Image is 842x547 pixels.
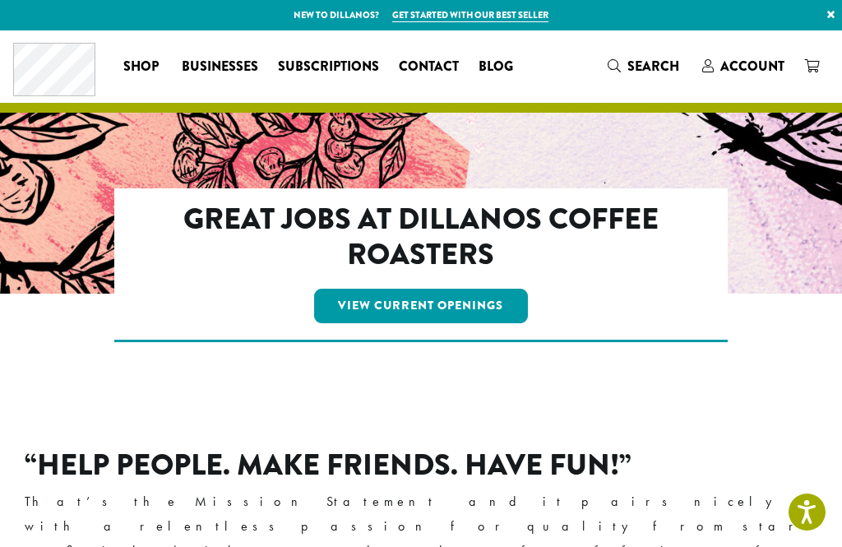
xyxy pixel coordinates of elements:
h2: Great Jobs at Dillanos Coffee Roasters [177,202,666,272]
h2: “Help People. Make Friends. Have Fun!” [25,447,817,483]
span: Shop [123,57,159,77]
a: Get started with our best seller [392,8,548,22]
a: View Current Openings [314,289,529,323]
span: Account [720,57,784,76]
span: Subscriptions [278,57,379,77]
span: Businesses [182,57,258,77]
span: Contact [399,57,459,77]
a: Shop [113,53,172,80]
span: Search [627,57,679,76]
span: Blog [479,57,513,77]
a: Search [598,53,692,80]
